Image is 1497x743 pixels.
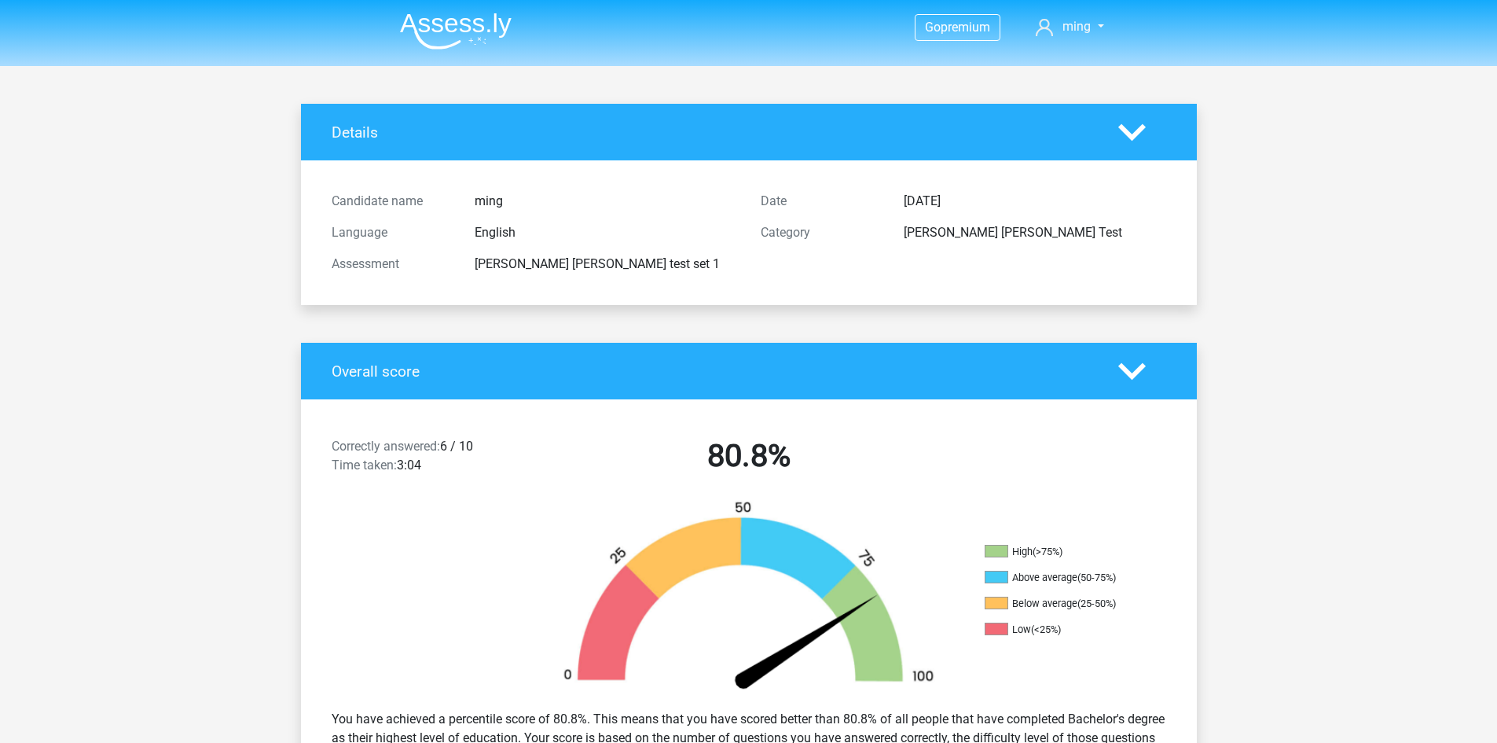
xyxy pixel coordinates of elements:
img: 81.faf665cb8af7.png [537,500,961,697]
h2: 80.8% [546,437,952,475]
div: ming [463,192,749,211]
div: [PERSON_NAME] [PERSON_NAME] Test [892,223,1178,242]
div: (25-50%) [1077,598,1116,609]
div: English [463,223,749,242]
div: [PERSON_NAME] [PERSON_NAME] test set 1 [463,255,749,274]
li: High [985,545,1142,559]
h4: Overall score [332,362,1095,381]
span: Time taken: [332,458,397,473]
a: ming [1029,17,1110,36]
div: Candidate name [320,192,463,211]
div: Category [749,223,892,242]
a: Gopremium [915,17,1000,38]
div: [DATE] [892,192,1178,211]
img: Assessly [400,13,512,50]
span: Go [925,20,941,35]
div: 6 / 10 3:04 [320,437,534,481]
div: (<25%) [1031,623,1061,635]
li: Low [985,623,1142,637]
span: premium [941,20,990,35]
span: Correctly answered: [332,439,440,454]
div: (>75%) [1033,546,1062,557]
h4: Details [332,123,1095,142]
div: Language [320,223,463,242]
span: ming [1062,19,1091,34]
li: Above average [985,571,1142,585]
div: (50-75%) [1077,572,1116,583]
div: Assessment [320,255,463,274]
div: Date [749,192,892,211]
li: Below average [985,597,1142,611]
